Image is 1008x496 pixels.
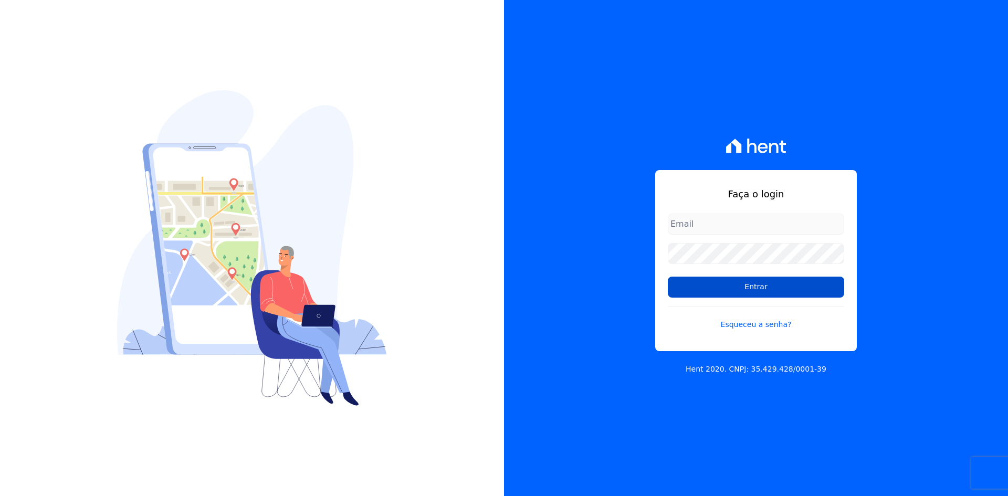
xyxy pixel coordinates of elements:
[668,277,844,298] input: Entrar
[686,364,826,375] p: Hent 2020. CNPJ: 35.429.428/0001-39
[668,214,844,235] input: Email
[668,306,844,330] a: Esqueceu a senha?
[668,187,844,201] h1: Faça o login
[117,90,387,406] img: Login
